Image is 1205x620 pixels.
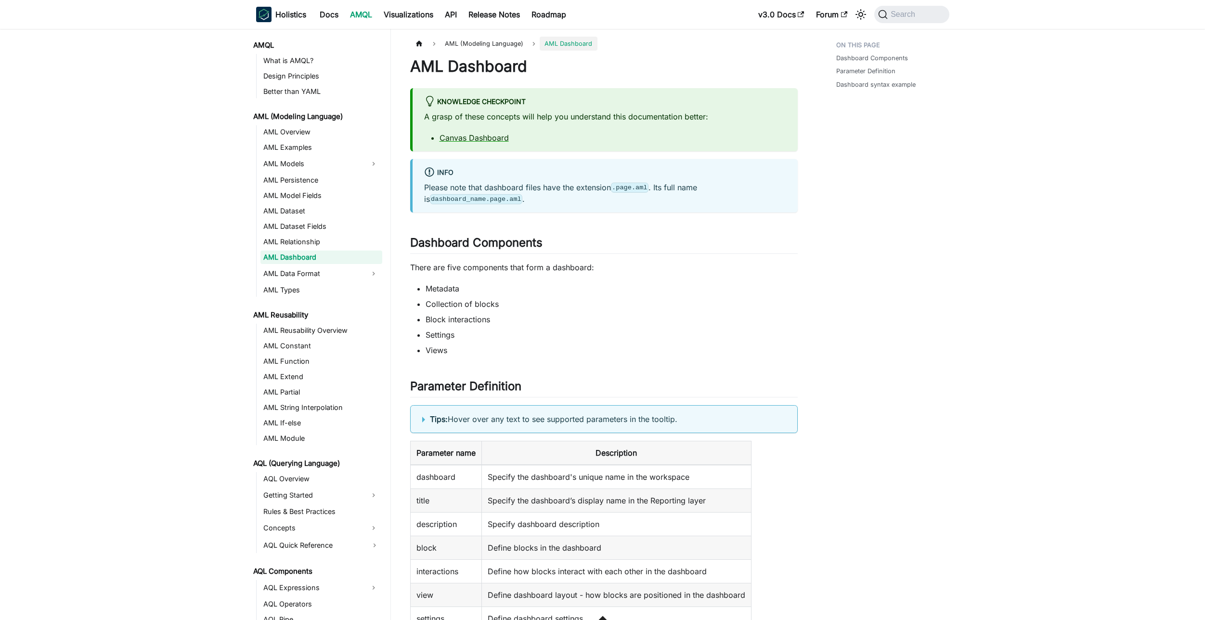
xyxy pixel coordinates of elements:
span: AML Dashboard [540,37,597,51]
button: Expand sidebar category 'AML Data Format' [365,266,382,281]
a: AML Function [260,355,382,368]
a: Docs [314,7,344,22]
a: AQL Overview [260,472,382,486]
td: dashboard [410,465,481,489]
li: Collection of blocks [426,298,798,310]
nav: Breadcrumbs [410,37,798,51]
li: Settings [426,329,798,341]
b: Tips: [430,414,448,424]
img: Holistics [256,7,272,22]
a: HolisticsHolisticsHolistics [256,7,306,22]
code: .page.aml [611,183,649,192]
button: Expand sidebar category 'Concepts' [365,520,382,536]
a: AQL Components [250,565,382,578]
button: Expand sidebar category 'AQL Expressions' [365,580,382,595]
a: Getting Started [260,488,365,503]
a: API [439,7,463,22]
th: Description [481,441,751,465]
a: AQL (Querying Language) [250,457,382,470]
a: AML Dataset [260,204,382,218]
a: AQL Quick Reference [260,538,382,553]
a: Concepts [260,520,365,536]
a: Dashboard Components [836,53,908,63]
a: AML Reusability [250,308,382,322]
a: AMQL [250,39,382,52]
div: info [424,167,786,179]
p: A grasp of these concepts will help you understand this documentation better: [424,111,786,122]
a: AML Extend [260,370,382,383]
a: Release Notes [463,7,526,22]
a: AQL Operators [260,597,382,611]
a: AML Partial [260,385,382,399]
a: Forum [810,7,853,22]
p: Please note that dashboard files have the extension . Its full name is . [424,182,786,205]
a: AML Constant [260,339,382,353]
td: title [410,488,481,512]
td: Specify the dashboard’s display name in the Reporting layer [481,488,751,512]
button: Search (Command+K) [874,6,949,23]
a: AML String Interpolation [260,401,382,414]
h2: Parameter Definition [410,379,798,397]
a: AML Reusability Overview [260,324,382,337]
button: Expand sidebar category 'AML Models' [365,156,382,171]
a: AML Relationship [260,235,382,249]
a: Parameter Definition [836,66,895,76]
a: v3.0 Docs [752,7,810,22]
a: Home page [410,37,428,51]
a: AML Models [260,156,365,171]
code: dashboard_name.page.aml [430,194,523,204]
a: Rules & Best Practices [260,505,382,518]
b: Holistics [275,9,306,20]
a: Visualizations [378,7,439,22]
a: AML Overview [260,125,382,139]
button: Expand sidebar category 'Getting Started' [365,488,382,503]
td: description [410,512,481,536]
a: Canvas Dashboard [440,133,509,143]
a: AML Persistence [260,173,382,187]
a: AML Dashboard [260,251,382,264]
td: Specify dashboard description [481,512,751,536]
td: block [410,536,481,559]
td: Define dashboard layout - how blocks are positioned in the dashboard [481,583,751,607]
a: Dashboard syntax example [836,80,916,89]
a: What is AMQL? [260,54,382,67]
a: AML Examples [260,141,382,154]
li: Views [426,344,798,356]
button: Switch between dark and light mode (currently system mode) [853,7,868,22]
a: AMQL [344,7,378,22]
span: AML (Modeling Language) [440,37,528,51]
td: interactions [410,559,481,583]
a: Better than YAML [260,85,382,98]
td: Define how blocks interact with each other in the dashboard [481,559,751,583]
a: Design Principles [260,69,382,83]
p: There are five components that form a dashboard: [410,262,798,273]
a: AML Types [260,283,382,297]
nav: Docs sidebar [246,29,391,620]
td: Specify the dashboard's unique name in the workspace [481,465,751,489]
a: Roadmap [526,7,572,22]
div: Knowledge Checkpoint [424,96,786,108]
a: AML If-else [260,416,382,430]
a: AML (Modeling Language) [250,110,382,123]
a: AML Dataset Fields [260,220,382,233]
h1: AML Dashboard [410,57,798,76]
td: view [410,583,481,607]
li: Block interactions [426,314,798,325]
span: Search [888,10,921,19]
th: Parameter name [410,441,481,465]
a: AQL Expressions [260,580,365,595]
li: Metadata [426,283,798,294]
td: Define blocks in the dashboard [481,536,751,559]
h2: Dashboard Components [410,236,798,254]
a: AML Module [260,432,382,445]
a: AML Model Fields [260,189,382,202]
summary: Tips:Hover over any text to see supported parameters in the tooltip. [422,413,786,425]
a: AML Data Format [260,266,365,281]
